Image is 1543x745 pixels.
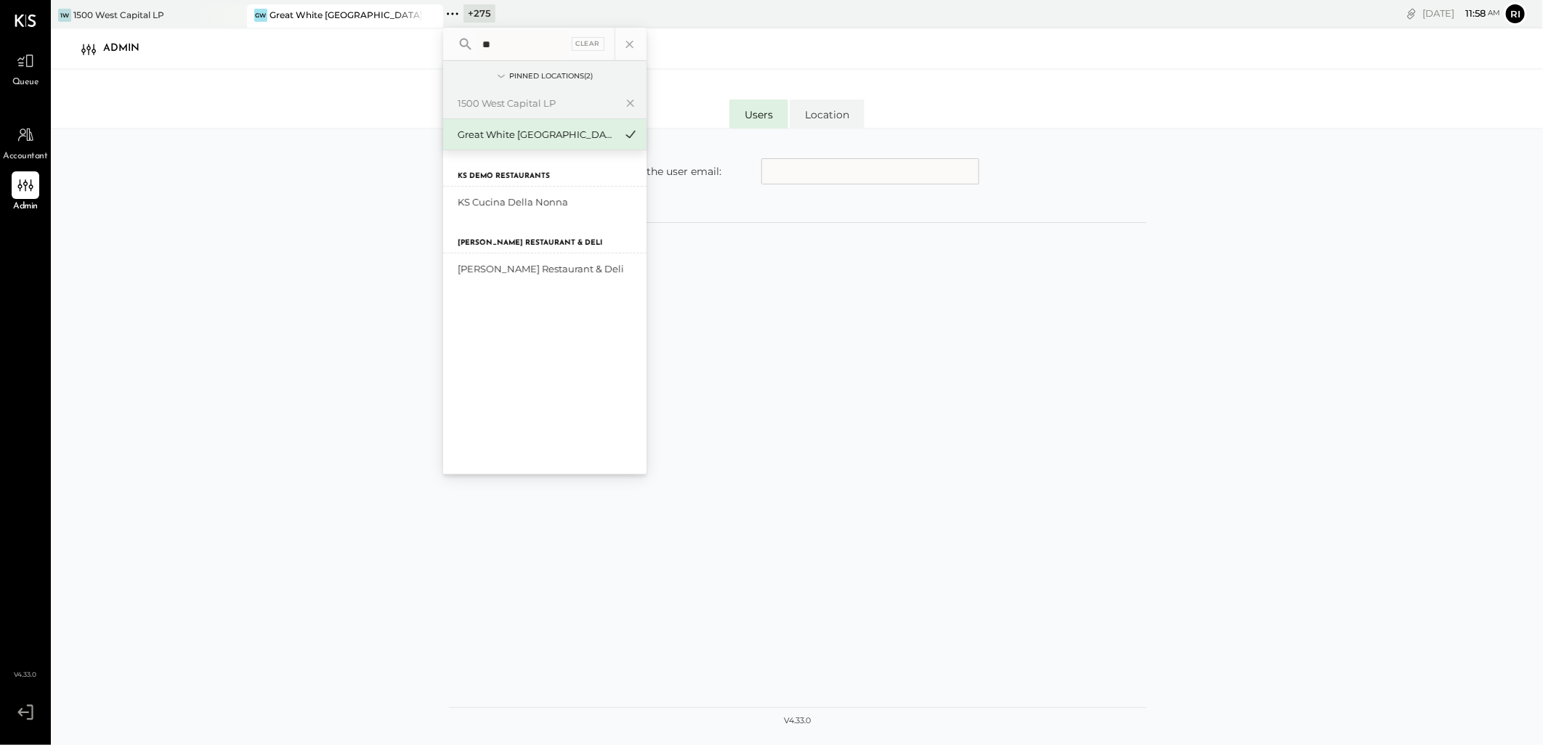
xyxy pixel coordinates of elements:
div: + 275 [463,4,495,23]
div: KS Cucina Della Nonna [458,195,639,209]
a: Accountant [1,121,50,163]
div: [DATE] [1422,7,1500,20]
a: Admin [1,171,50,213]
li: Location [790,99,864,129]
span: Queue [12,76,39,89]
button: Ri [1504,2,1527,25]
div: GW [254,9,267,22]
div: Pinned Locations ( 2 ) [509,71,593,81]
div: 1W [58,9,71,22]
div: 1500 West Capital LP [458,97,615,110]
div: Great White [GEOGRAPHIC_DATA] [458,128,615,142]
div: Admin [103,37,154,60]
div: 1500 West Capital LP [73,9,164,21]
label: Enter the user email: [616,164,721,179]
li: Users [729,99,788,129]
label: [PERSON_NAME] Restaurant & Deli [458,238,602,248]
a: Queue [1,47,50,89]
div: v 4.33.0 [785,715,811,727]
div: [PERSON_NAME] Restaurant & Deli [458,262,639,276]
p: Select an user to get started. [449,199,1146,213]
span: Accountant [4,150,48,163]
div: copy link [1404,6,1419,21]
div: Great White [GEOGRAPHIC_DATA] [270,9,421,21]
div: Clear [572,37,605,51]
span: Admin [13,200,38,213]
label: KS Demo Restaurants [458,171,550,182]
